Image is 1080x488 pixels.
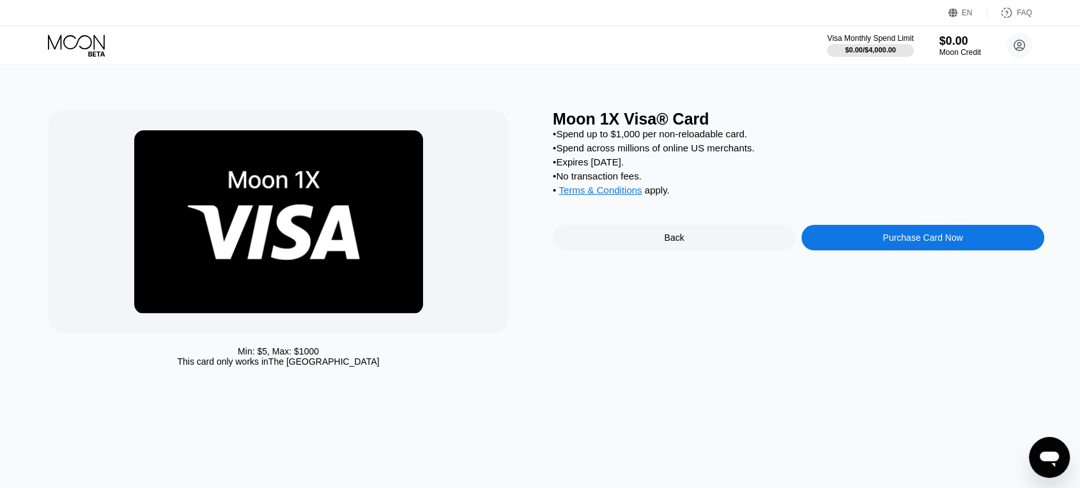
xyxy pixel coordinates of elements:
[939,48,981,57] div: Moon Credit
[553,185,1044,199] div: • apply .
[1017,8,1032,17] div: FAQ
[553,225,796,250] div: Back
[948,6,987,19] div: EN
[559,185,642,195] span: Terms & Conditions
[827,34,913,43] div: Visa Monthly Spend Limit
[664,233,684,243] div: Back
[553,171,1044,181] div: • No transaction fees.
[939,34,981,57] div: $0.00Moon Credit
[553,128,1044,139] div: • Spend up to $1,000 per non-reloadable card.
[553,156,1044,167] div: • Expires [DATE].
[238,346,319,356] div: Min: $ 5 , Max: $ 1000
[987,6,1032,19] div: FAQ
[553,142,1044,153] div: • Spend across millions of online US merchants.
[1029,437,1070,478] iframe: Кнопка запуска окна обмена сообщениями
[883,233,962,243] div: Purchase Card Now
[962,8,973,17] div: EN
[559,185,642,199] div: Terms & Conditions
[801,225,1044,250] div: Purchase Card Now
[845,46,896,54] div: $0.00 / $4,000.00
[827,34,913,57] div: Visa Monthly Spend Limit$0.00/$4,000.00
[553,110,1044,128] div: Moon 1X Visa® Card
[177,356,379,367] div: This card only works in The [GEOGRAPHIC_DATA]
[939,34,981,48] div: $0.00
